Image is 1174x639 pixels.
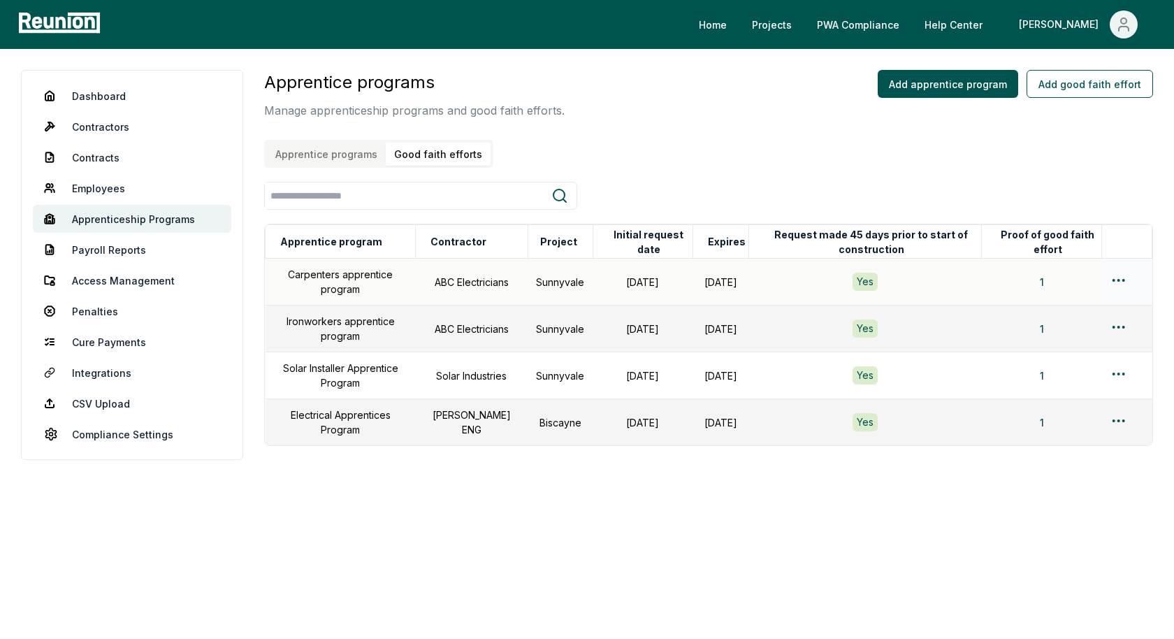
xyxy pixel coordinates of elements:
[913,10,994,38] a: Help Center
[593,352,693,399] td: [DATE]
[267,143,386,166] button: Apprentice programs
[853,319,878,338] div: Yes
[1027,70,1153,98] button: Add good faith effort
[1029,268,1055,296] button: 1
[693,259,748,306] td: [DATE]
[853,366,878,385] div: Yes
[33,82,231,110] a: Dashboard
[705,228,748,256] button: Expires
[528,225,593,259] th: Project
[878,70,1018,98] button: Add apprentice program
[416,259,528,306] td: ABC Electricians
[33,143,231,171] a: Contracts
[688,10,738,38] a: Home
[693,399,748,446] td: [DATE]
[33,113,231,141] a: Contractors
[605,228,693,256] button: Initial request date
[428,228,489,256] button: Contractor
[386,143,491,166] button: Good faith efforts
[264,70,565,95] h3: Apprentice programs
[1029,315,1055,343] button: 1
[1029,408,1055,436] button: 1
[1019,10,1104,38] div: [PERSON_NAME]
[416,399,528,446] td: [PERSON_NAME] ENG
[806,10,911,38] a: PWA Compliance
[266,352,416,399] td: Solar Installer Apprentice Program
[266,259,416,306] td: Carpenters apprentice program
[536,322,584,336] p: Sunnyvale
[593,259,693,306] td: [DATE]
[277,228,385,256] button: Apprentice program
[693,306,748,352] td: [DATE]
[33,266,231,294] a: Access Management
[33,420,231,448] a: Compliance Settings
[33,205,231,233] a: Apprenticeship Programs
[33,236,231,264] a: Payroll Reports
[264,102,565,119] p: Manage apprenticeship programs and good faith efforts.
[593,399,693,446] td: [DATE]
[853,413,878,431] div: Yes
[536,415,584,430] p: Biscayne
[416,306,528,352] td: ABC Electricians
[266,399,416,446] td: Electrical Apprentices Program
[1008,10,1149,38] button: [PERSON_NAME]
[688,10,1160,38] nav: Main
[33,359,231,387] a: Integrations
[33,389,231,417] a: CSV Upload
[761,228,982,256] button: Request made 45 days prior to start of construction
[994,228,1101,256] button: Proof of good faith effort
[693,352,748,399] td: [DATE]
[593,306,693,352] td: [DATE]
[741,10,803,38] a: Projects
[416,352,528,399] td: Solar Industries
[1029,361,1055,389] button: 1
[33,174,231,202] a: Employees
[536,368,584,383] p: Sunnyvale
[853,273,878,291] div: Yes
[536,275,584,289] p: Sunnyvale
[33,328,231,356] a: Cure Payments
[266,306,416,352] td: Ironworkers apprentice program
[33,297,231,325] a: Penalties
